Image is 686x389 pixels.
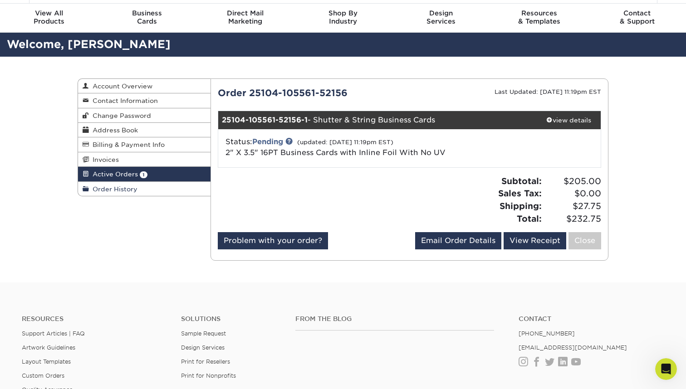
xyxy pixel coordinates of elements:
[89,141,165,148] span: Billing & Payment Info
[519,344,627,351] a: [EMAIL_ADDRESS][DOMAIN_NAME]
[22,315,167,323] h4: Resources
[89,170,138,178] span: Active Orders
[490,9,588,17] span: Resources
[43,297,50,304] button: Gif picker
[544,200,601,213] span: $27.75
[544,175,601,188] span: $205.00
[39,5,53,19] img: Profile image for Avery
[89,97,158,104] span: Contact Information
[181,372,236,379] a: Print for Nonprofits
[78,79,211,93] a: Account Overview
[517,214,542,224] strong: Total:
[89,126,138,134] span: Address Book
[78,123,211,137] a: Address Book
[544,213,601,225] span: $232.75
[26,5,40,19] img: Profile image for Erica
[490,4,588,33] a: Resources& Templates
[568,232,601,249] a: Close
[196,9,294,25] div: Marketing
[22,330,85,337] a: Support Articles | FAQ
[498,188,542,198] strong: Sales Tax:
[392,9,490,17] span: Design
[78,167,211,181] a: Active Orders 1
[98,9,196,17] span: Business
[537,116,601,125] div: view details
[15,219,142,273] div: While your order history will remain accessible, artwork files from past orders will not carry ov...
[98,4,196,33] a: BusinessCards
[78,152,211,167] a: Invoices
[181,358,230,365] a: Print for Resellers
[392,9,490,25] div: Services
[537,111,601,129] a: view details
[155,293,170,308] button: Send a message…
[588,9,686,25] div: & Support
[58,297,65,304] button: Start recording
[78,108,211,123] a: Change Password
[495,88,601,95] small: Last Updated: [DATE] 11:19pm EST
[159,4,176,20] div: Close
[181,330,226,337] a: Sample Request
[69,5,108,11] h1: Primoprint
[294,9,392,25] div: Industry
[415,232,501,249] a: Email Order Details
[78,182,211,196] a: Order History
[504,232,566,249] a: View Receipt
[142,4,159,21] button: Home
[89,156,119,163] span: Invoices
[89,83,152,90] span: Account Overview
[8,278,174,293] textarea: Message…
[98,9,196,25] div: Cards
[294,9,392,17] span: Shop By
[588,9,686,17] span: Contact
[218,232,328,249] a: Problem with your order?
[501,176,542,186] strong: Subtotal:
[392,4,490,33] a: DesignServices
[218,111,537,129] div: - Shutter & String Business Cards
[15,62,142,89] div: ​
[222,116,308,124] strong: 25104-105561-52156-1
[140,171,147,178] span: 1
[295,315,494,323] h4: From the Blog
[500,201,542,211] strong: Shipping:
[51,5,66,19] img: Profile image for Irene
[225,148,446,157] a: 2" X 3.5" 16PT Business Cards with Inline Foil With No UV
[29,297,36,304] button: Emoji picker
[89,185,137,193] span: Order History
[15,63,135,79] b: Notice - Account Changes Coming Soon
[196,4,294,33] a: Direct MailMarketing
[78,137,211,152] a: Billing & Payment Info
[294,4,392,33] a: Shop ByIndustry
[544,187,601,200] span: $0.00
[17,220,122,236] b: Past Order Files Will Not Transfer:
[519,330,575,337] a: [PHONE_NUMBER]
[22,344,75,351] a: Artwork Guidelines
[78,93,211,108] a: Contact Information
[196,9,294,17] span: Direct Mail
[297,139,393,146] small: (updated: [DATE] 11:19pm EST)
[219,136,473,158] div: Status:
[519,315,664,323] a: Contact
[588,4,686,33] a: Contact& Support
[77,11,113,20] p: Back [DATE]
[655,358,677,380] iframe: Intercom live chat
[89,112,151,119] span: Change Password
[252,137,283,146] a: Pending
[181,344,225,351] a: Design Services
[181,315,281,323] h4: Solutions
[6,4,23,21] button: go back
[14,297,21,304] button: Upload attachment
[490,9,588,25] div: & Templates
[211,86,410,100] div: Order 25104-105561-52156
